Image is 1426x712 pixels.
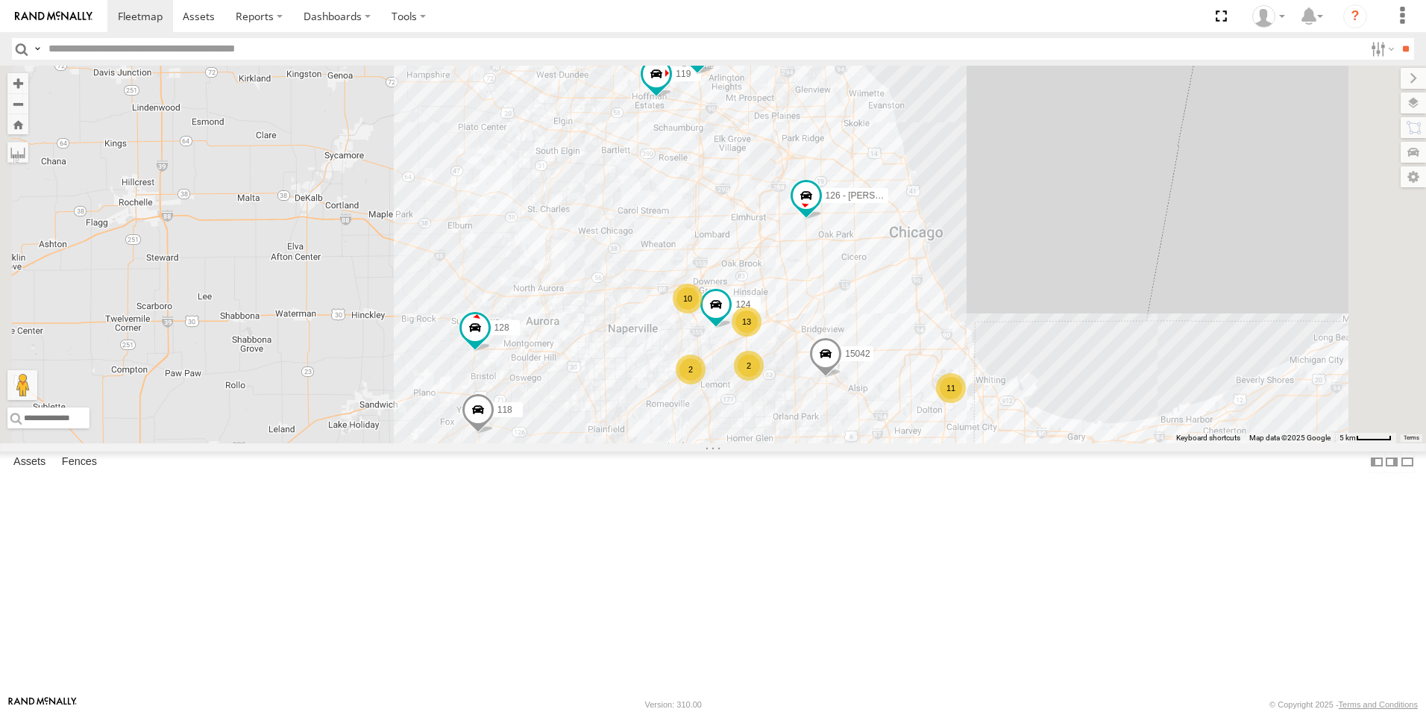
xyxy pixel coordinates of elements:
span: Map data ©2025 Google [1249,434,1331,442]
a: Visit our Website [8,697,77,712]
button: Zoom Home [7,114,28,134]
span: 5 km [1339,434,1356,442]
span: 118 [497,405,512,416]
label: Search Filter Options [1365,38,1397,60]
span: 126 - [PERSON_NAME] [826,190,922,201]
button: Zoom out [7,93,28,114]
i: ? [1343,4,1367,28]
div: 2 [734,351,764,381]
label: Assets [6,452,53,472]
label: Dock Summary Table to the Left [1369,452,1384,473]
span: 119 [676,69,691,79]
label: Map Settings [1401,166,1426,187]
div: 10 [673,284,703,313]
div: 11 [936,373,966,403]
label: Measure [7,142,28,163]
label: Fences [54,452,104,472]
label: Dock Summary Table to the Right [1384,452,1399,473]
div: Version: 310.00 [645,700,702,709]
button: Zoom in [7,73,28,93]
label: Hide Summary Table [1400,452,1415,473]
div: Ed Pruneda [1247,5,1290,28]
span: 15042 [845,349,870,359]
span: 124 [735,299,750,310]
div: © Copyright 2025 - [1269,700,1418,709]
a: Terms (opens in new tab) [1404,435,1419,441]
img: rand-logo.svg [15,11,92,22]
button: Map Scale: 5 km per 44 pixels [1335,433,1396,443]
div: 13 [732,307,761,337]
button: Keyboard shortcuts [1176,433,1240,443]
div: 2 [676,355,706,384]
label: Search Query [31,38,43,60]
a: Terms and Conditions [1339,700,1418,709]
span: 128 [494,323,509,334]
button: Drag Pegman onto the map to open Street View [7,370,37,400]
